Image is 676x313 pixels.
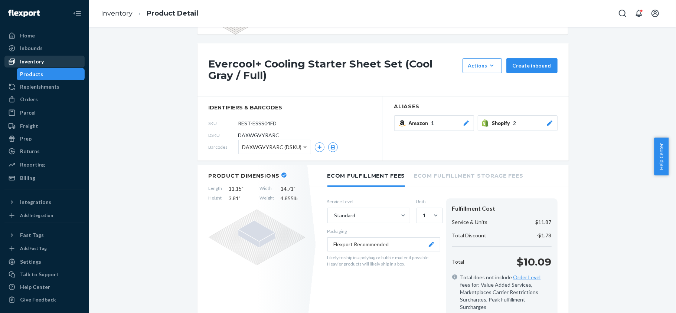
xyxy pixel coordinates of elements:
[20,258,41,266] div: Settings
[513,119,516,127] span: 2
[506,58,558,73] button: Create inbound
[327,198,410,205] label: Service Level
[468,62,496,69] div: Actions
[460,274,552,311] span: Total does not include fees for: Value Added Services, Marketplaces Carrier Restrictions Surcharg...
[294,185,296,192] span: "
[4,133,85,145] a: Prep
[492,119,513,127] span: Shopify
[615,6,630,21] button: Open Search Box
[20,245,47,251] div: Add Fast Tag
[327,228,440,234] p: Packaging
[648,6,663,21] button: Open account menu
[394,115,474,131] button: Amazon1
[654,138,669,175] button: Help Center
[20,109,36,116] div: Parcel
[238,132,280,139] span: DAXWGVYRARC
[4,244,85,253] a: Add Fast Tag
[452,232,487,239] p: Total Discount
[8,10,40,17] img: Flexport logo
[452,258,464,266] p: Total
[537,232,552,239] p: -$1.78
[20,231,44,239] div: Fast Tags
[4,294,85,306] button: Give Feedback
[209,195,222,202] span: Height
[4,107,85,119] a: Parcel
[4,30,85,42] a: Home
[4,172,85,184] a: Billing
[209,172,280,179] h2: Product Dimensions
[414,165,523,185] li: Ecom Fulfillment Storage Fees
[4,211,85,220] a: Add Integration
[17,68,85,80] a: Products
[20,122,38,130] div: Freight
[209,120,238,126] span: SKU
[513,274,541,280] a: Order Level
[229,195,253,202] span: 3.81
[334,212,334,219] input: Standard
[209,185,222,192] span: Length
[20,283,50,291] div: Help Center
[209,132,238,138] span: DSKU
[20,96,38,103] div: Orders
[260,195,274,202] span: Weight
[20,148,40,155] div: Returns
[4,268,85,280] a: Talk to Support
[416,198,440,205] label: Units
[70,6,85,21] button: Close Navigation
[327,237,440,251] button: Flexport Recommended
[20,32,35,39] div: Home
[4,281,85,293] a: Help Center
[20,198,51,206] div: Integrations
[20,271,59,278] div: Talk to Support
[431,119,434,127] span: 1
[20,83,59,90] div: Replenishments
[327,254,440,267] p: Likely to ship in a polybag or bubble mailer if possible. Heavier products will likely ship in a ...
[4,256,85,268] a: Settings
[20,70,43,78] div: Products
[536,218,552,226] p: $11.87
[4,159,85,171] a: Reporting
[4,229,85,241] button: Fast Tags
[229,185,253,192] span: 11.15
[101,9,133,17] a: Inventory
[20,212,53,218] div: Add Integration
[209,144,238,150] span: Barcodes
[4,56,85,67] a: Inventory
[20,58,44,65] div: Inventory
[239,195,241,201] span: "
[20,45,43,52] div: Inbounds
[4,145,85,157] a: Returns
[209,58,459,81] h1: Evercool+ Cooling Starter Sheet Set (Cool Gray / Full)
[20,161,45,168] div: Reporting
[209,104,372,111] span: identifiers & barcodes
[147,9,198,17] a: Product Detail
[423,212,426,219] div: 1
[327,165,405,187] li: Ecom Fulfillment Fees
[242,141,302,154] span: DAXWGVYRARC (DSKU)
[4,81,85,93] a: Replenishments
[281,195,305,202] span: 4.855 lb
[631,6,646,21] button: Open notifications
[260,185,274,192] span: Width
[20,296,56,303] div: Give Feedback
[409,119,431,127] span: Amazon
[4,93,85,105] a: Orders
[394,104,558,109] h2: Aliases
[4,42,85,54] a: Inbounds
[20,174,35,182] div: Billing
[4,196,85,208] button: Integrations
[517,254,552,269] p: $10.09
[20,135,32,142] div: Prep
[334,212,356,219] div: Standard
[452,204,552,213] div: Fulfillment Cost
[242,185,244,192] span: "
[478,115,558,131] button: Shopify2
[95,3,204,24] ol: breadcrumbs
[4,120,85,132] a: Freight
[281,185,305,192] span: 14.71
[463,58,502,73] button: Actions
[452,218,488,226] p: Service & Units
